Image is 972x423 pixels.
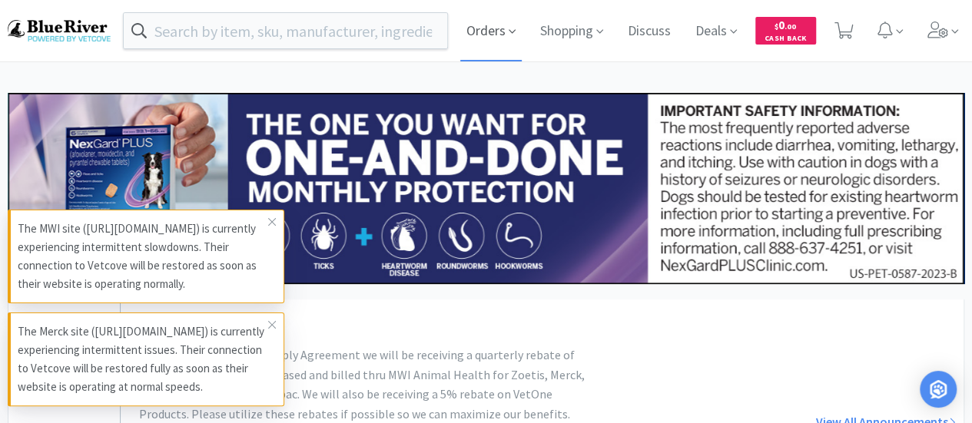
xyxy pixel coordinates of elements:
[785,21,796,31] span: . 00
[920,371,957,408] div: Open Intercom Messenger
[18,322,268,396] p: The Merck site ([URL][DOMAIN_NAME]) is currently experiencing intermittent issues. Their connecti...
[622,25,677,38] a: Discuss
[18,220,268,293] p: The MWI site ([URL][DOMAIN_NAME]) is currently experiencing intermittent slowdowns. Their connect...
[139,315,645,339] h3: NEW MWI Agreement
[124,13,447,48] input: Search by item, sku, manufacturer, ingredient, size...
[775,21,778,31] span: $
[765,35,807,45] span: Cash Back
[775,18,796,32] span: 0
[8,20,111,41] img: b17b0d86f29542b49a2f66beb9ff811a.png
[755,10,816,51] a: $0.00Cash Back
[8,93,964,284] img: 24562ba5414042f391a945fa418716b7_350.jpg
